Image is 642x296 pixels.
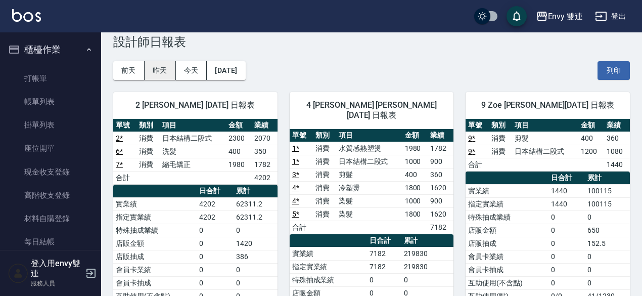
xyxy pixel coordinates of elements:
[160,132,226,145] td: 日本結構二段式
[604,145,630,158] td: 1080
[4,207,97,230] a: 材料自購登錄
[197,197,234,210] td: 4202
[548,263,585,276] td: 0
[585,276,630,289] td: 0
[489,119,512,132] th: 類別
[402,129,428,142] th: 金額
[336,168,402,181] td: 剪髮
[507,6,527,26] button: save
[489,132,512,145] td: 消費
[428,221,453,234] td: 7182
[336,129,402,142] th: 項目
[466,119,630,172] table: a dense table
[226,119,252,132] th: 金額
[466,250,548,263] td: 會員卡業績
[113,250,197,263] td: 店販抽成
[113,61,145,80] button: 前天
[113,276,197,289] td: 會員卡抽成
[466,276,548,289] td: 互助使用(不含點)
[113,171,136,184] td: 合計
[367,247,401,260] td: 7182
[548,250,585,263] td: 0
[401,273,454,286] td: 0
[160,119,226,132] th: 項目
[402,168,428,181] td: 400
[290,129,313,142] th: 單號
[313,207,336,221] td: 消費
[591,7,630,26] button: 登出
[428,155,453,168] td: 900
[466,210,548,224] td: 特殊抽成業績
[290,260,367,273] td: 指定實業績
[532,6,587,27] button: Envy 雙連
[252,145,278,158] td: 350
[367,260,401,273] td: 7182
[428,194,453,207] td: 900
[226,132,252,145] td: 2300
[548,237,585,250] td: 0
[136,119,160,132] th: 類別
[290,247,367,260] td: 實業績
[136,145,160,158] td: 消費
[197,210,234,224] td: 4202
[604,158,630,171] td: 1440
[113,210,197,224] td: 指定實業績
[113,224,197,237] td: 特殊抽成業績
[402,194,428,207] td: 1000
[234,237,278,250] td: 1420
[226,158,252,171] td: 1980
[548,197,585,210] td: 1440
[585,237,630,250] td: 152.5
[402,181,428,194] td: 1800
[197,185,234,198] th: 日合計
[290,129,454,234] table: a dense table
[402,155,428,168] td: 1000
[402,207,428,221] td: 1800
[234,185,278,198] th: 累計
[113,237,197,250] td: 店販金額
[197,263,234,276] td: 0
[136,158,160,171] td: 消費
[428,207,453,221] td: 1620
[604,119,630,132] th: 業績
[578,145,604,158] td: 1200
[313,142,336,155] td: 消費
[466,197,548,210] td: 指定實業績
[585,224,630,237] td: 650
[302,100,442,120] span: 4 [PERSON_NAME] [PERSON_NAME][DATE] 日報表
[548,210,585,224] td: 0
[401,234,454,247] th: 累計
[313,129,336,142] th: 類別
[4,137,97,160] a: 座位開單
[4,113,97,137] a: 掛單列表
[336,207,402,221] td: 染髮
[197,250,234,263] td: 0
[290,221,313,234] td: 合計
[578,132,604,145] td: 400
[31,279,82,288] p: 服務人員
[585,184,630,197] td: 100115
[113,35,630,49] h3: 設計師日報表
[252,158,278,171] td: 1782
[512,145,578,158] td: 日本結構二段式
[401,260,454,273] td: 219830
[176,61,207,80] button: 今天
[466,237,548,250] td: 店販抽成
[145,61,176,80] button: 昨天
[290,273,367,286] td: 特殊抽成業績
[466,224,548,237] td: 店販金額
[548,172,585,185] th: 日合計
[313,181,336,194] td: 消費
[4,67,97,90] a: 打帳單
[234,250,278,263] td: 386
[548,276,585,289] td: 0
[336,142,402,155] td: 水質感熱塑燙
[548,224,585,237] td: 0
[234,263,278,276] td: 0
[197,276,234,289] td: 0
[313,155,336,168] td: 消費
[4,230,97,253] a: 每日結帳
[401,247,454,260] td: 219830
[428,181,453,194] td: 1620
[548,184,585,197] td: 1440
